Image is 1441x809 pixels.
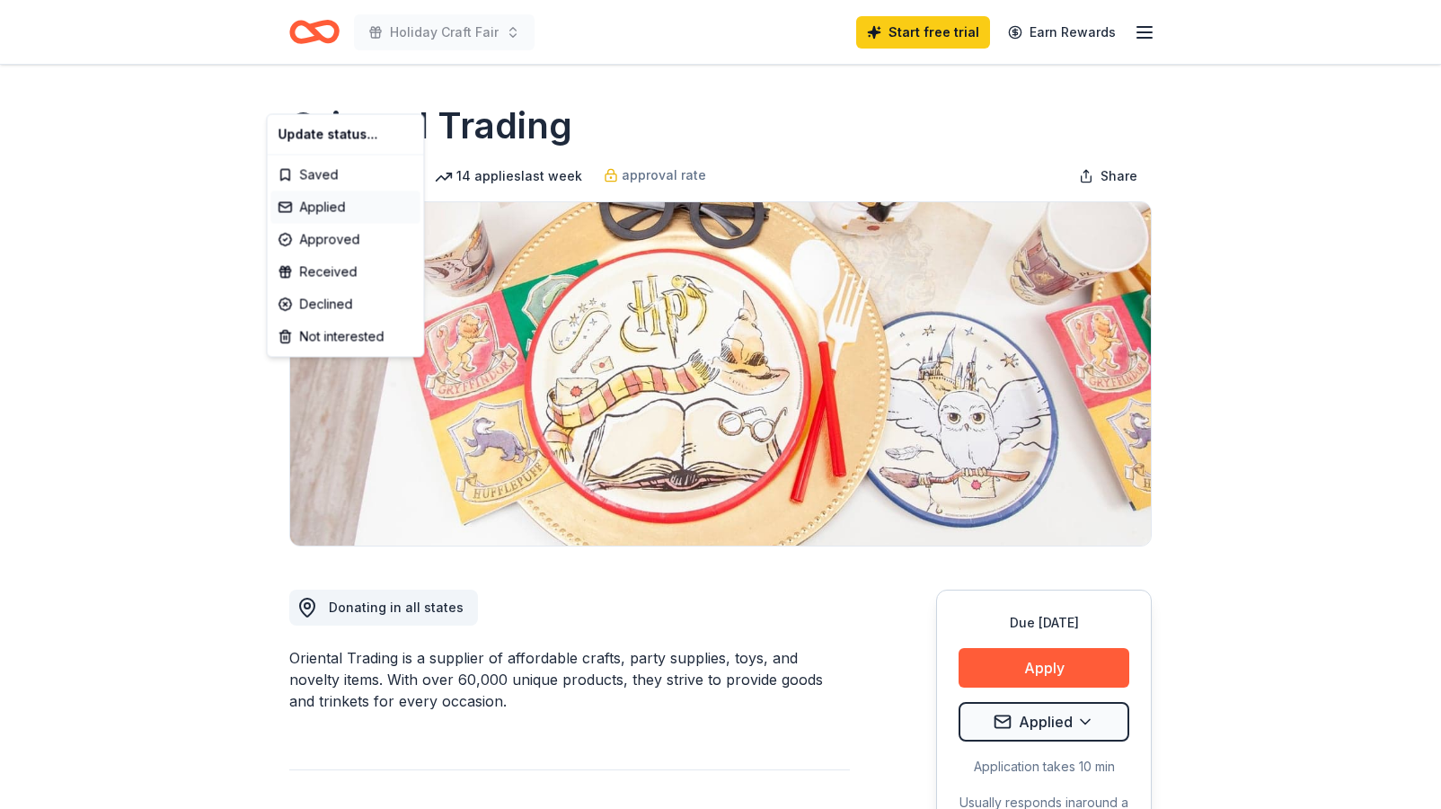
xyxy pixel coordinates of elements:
[390,22,499,43] span: Holiday Craft Fair
[271,256,420,289] div: Received
[271,119,420,151] div: Update status...
[271,224,420,256] div: Approved
[271,289,420,321] div: Declined
[271,191,420,224] div: Applied
[271,321,420,353] div: Not interested
[271,159,420,191] div: Saved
